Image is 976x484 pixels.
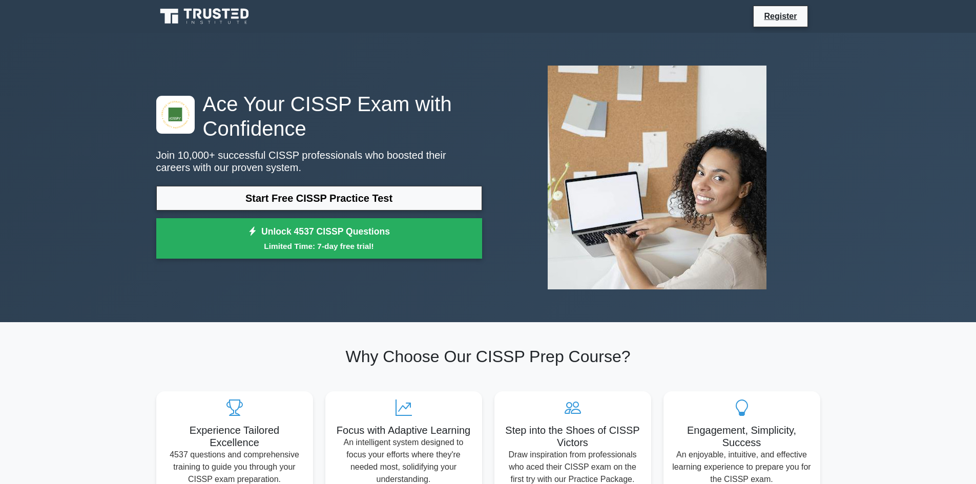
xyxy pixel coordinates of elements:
[156,186,482,211] a: Start Free CISSP Practice Test
[156,218,482,259] a: Unlock 4537 CISSP QuestionsLimited Time: 7-day free trial!
[164,424,305,449] h5: Experience Tailored Excellence
[156,347,820,366] h2: Why Choose Our CISSP Prep Course?
[169,240,469,252] small: Limited Time: 7-day free trial!
[334,424,474,436] h5: Focus with Adaptive Learning
[758,10,803,23] a: Register
[672,424,812,449] h5: Engagement, Simplicity, Success
[156,92,482,141] h1: Ace Your CISSP Exam with Confidence
[503,424,643,449] h5: Step into the Shoes of CISSP Victors
[156,149,482,174] p: Join 10,000+ successful CISSP professionals who boosted their careers with our proven system.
